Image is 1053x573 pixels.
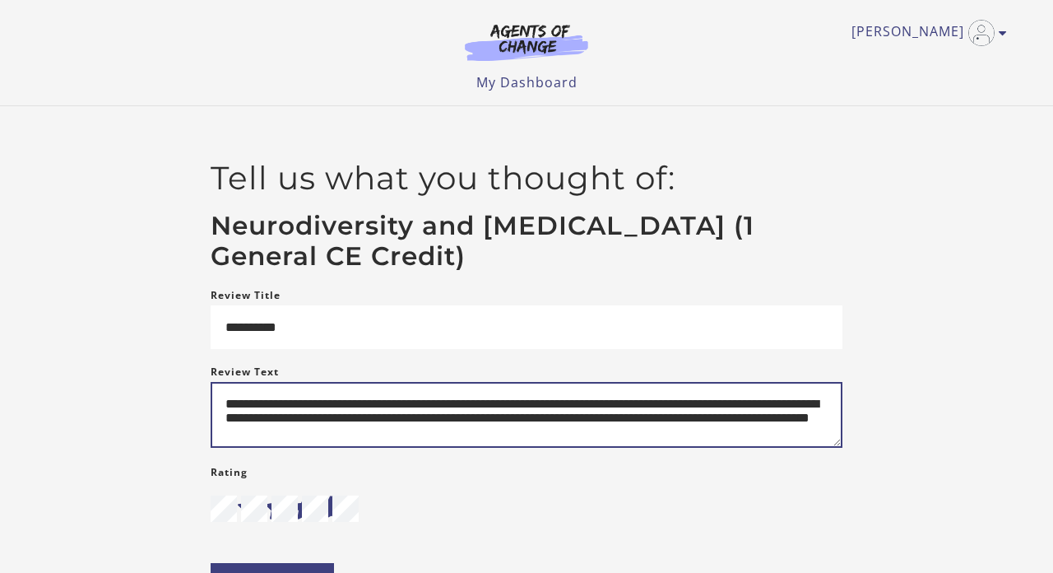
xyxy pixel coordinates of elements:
[318,496,345,522] i: star
[211,362,279,382] label: Review Text
[211,159,842,198] h2: Tell us what you thought of:
[211,465,248,479] span: Rating
[211,496,237,522] i: star
[332,496,359,522] input: 5
[211,496,237,522] input: 1
[211,286,281,305] label: Review Title
[241,496,267,522] input: 2
[239,496,265,522] i: star
[448,23,605,61] img: Agents of Change Logo
[271,496,298,522] input: 3
[476,73,578,91] a: My Dashboard
[211,211,842,273] h3: Neurodiversity and [MEDICAL_DATA] (1 General CE Credit)
[302,496,328,522] input: 4
[851,20,999,46] a: Toggle menu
